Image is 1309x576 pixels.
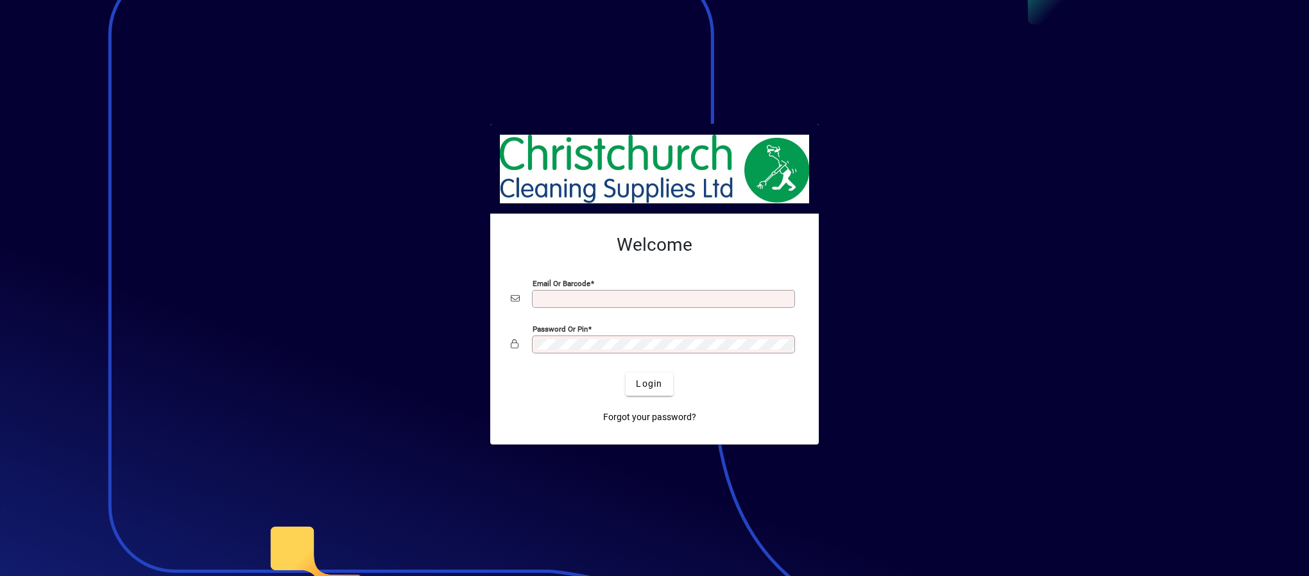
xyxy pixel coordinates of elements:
mat-label: Password or Pin [533,324,588,333]
h2: Welcome [511,234,798,256]
a: Forgot your password? [598,406,701,429]
span: Login [636,377,662,391]
span: Forgot your password? [603,411,696,424]
mat-label: Email or Barcode [533,278,590,287]
button: Login [626,373,672,396]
